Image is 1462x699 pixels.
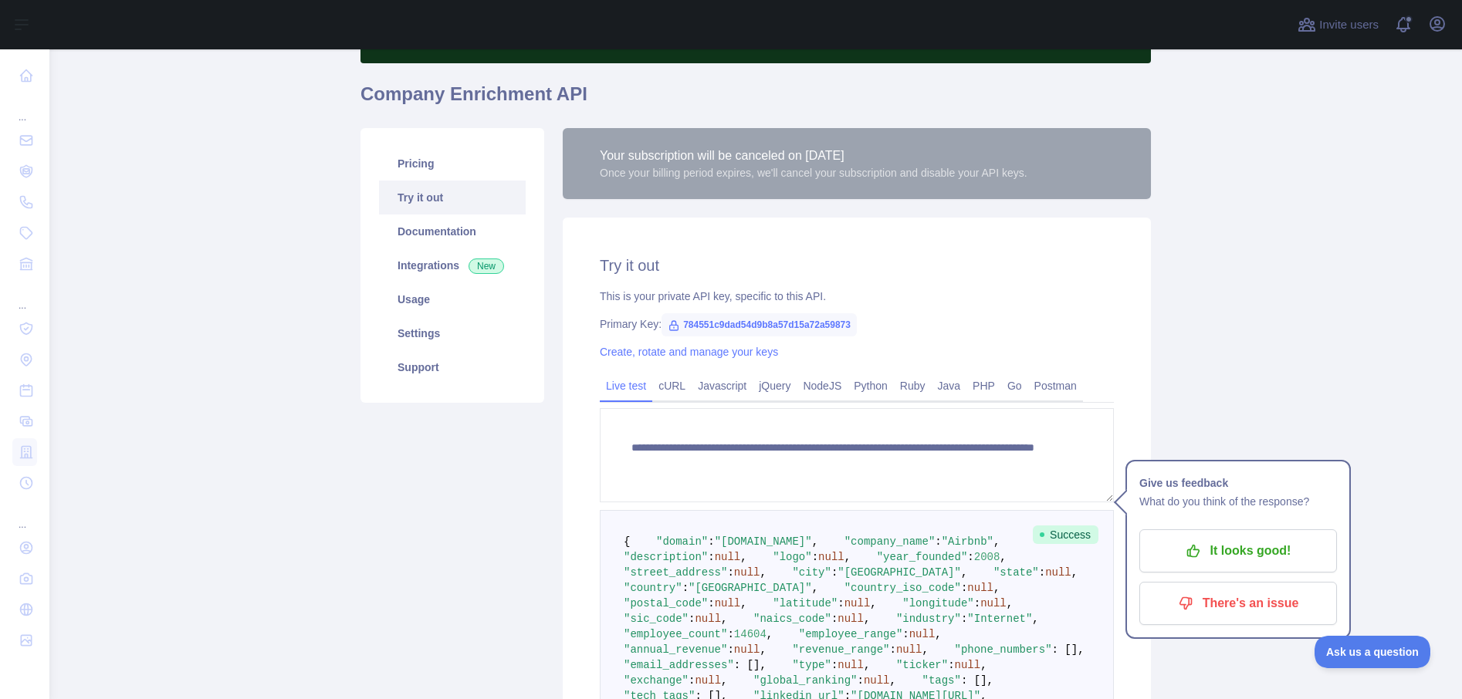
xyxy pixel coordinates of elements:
[1039,566,1045,579] span: :
[469,258,504,274] span: New
[922,643,929,656] span: ,
[760,643,766,656] span: ,
[379,248,526,282] a: Integrations New
[980,659,987,671] span: ,
[1045,566,1071,579] span: null
[1032,613,1038,625] span: ,
[12,500,37,531] div: ...
[624,628,727,640] span: "employee_count"
[1052,643,1085,656] span: : [],
[734,566,760,579] span: null
[831,659,838,671] span: :
[689,582,812,594] span: "[GEOGRAPHIC_DATA]"
[961,613,967,625] span: :
[600,316,1114,332] div: Primary Key:
[624,551,708,563] span: "description"
[974,597,980,610] span: :
[624,566,727,579] span: "street_address"
[740,551,746,563] span: ,
[652,373,692,398] a: cURL
[864,659,870,671] span: ,
[909,628,936,640] span: null
[844,597,871,610] span: null
[715,597,741,610] span: null
[870,597,876,610] span: ,
[379,214,526,248] a: Documentation
[844,535,936,548] span: "company_name"
[1319,16,1379,34] span: Invite users
[792,566,831,579] span: "city"
[1028,373,1083,398] a: Postman
[600,255,1114,276] h2: Try it out
[877,551,968,563] span: "year_founded"
[708,535,714,548] span: :
[967,613,1032,625] span: "Internet"
[1033,525,1098,544] span: Success
[379,282,526,316] a: Usage
[1294,12,1382,37] button: Invite users
[740,597,746,610] span: ,
[993,535,1000,548] span: ,
[838,659,864,671] span: null
[966,373,1001,398] a: PHP
[12,281,37,312] div: ...
[932,373,967,398] a: Java
[682,582,689,594] span: :
[838,597,844,610] span: :
[967,551,973,563] span: :
[1071,566,1078,579] span: ,
[838,566,961,579] span: "[GEOGRAPHIC_DATA]"
[379,316,526,350] a: Settings
[961,674,993,687] span: : [],
[600,373,652,398] a: Live test
[624,674,689,687] span: "exchange"
[721,674,727,687] span: ,
[942,535,993,548] span: "Airbnb"
[662,313,857,336] span: 784551c9dad54d9b8a57d15a72a59873
[12,93,37,123] div: ...
[600,165,1027,181] div: Once your billing period expires, we'll cancel your subscription and disable your API keys.
[935,628,941,640] span: ,
[624,597,708,610] span: "postal_code"
[980,597,1007,610] span: null
[715,551,741,563] span: null
[600,289,1114,304] div: This is your private API key, specific to this API.
[379,147,526,181] a: Pricing
[993,566,1039,579] span: "state"
[753,373,797,398] a: jQuery
[656,535,708,548] span: "domain"
[922,674,961,687] span: "tags"
[379,181,526,214] a: Try it out
[624,613,689,625] span: "sic_code"
[792,659,831,671] span: "type"
[734,628,767,640] span: 14604
[715,535,812,548] span: "[DOMAIN_NAME]"
[1007,597,1013,610] span: ,
[721,613,727,625] span: ,
[689,613,695,625] span: :
[848,373,894,398] a: Python
[1000,551,1006,563] span: ,
[857,674,863,687] span: :
[896,643,922,656] span: null
[889,674,895,687] span: ,
[379,350,526,384] a: Support
[864,674,890,687] span: null
[753,674,857,687] span: "global_ranking"
[695,613,721,625] span: null
[624,582,682,594] span: "country"
[734,643,760,656] span: null
[689,674,695,687] span: :
[902,597,973,610] span: "longitude"
[727,566,733,579] span: :
[955,659,981,671] span: null
[818,551,844,563] span: null
[360,82,1151,119] h1: Company Enrichment API
[727,643,733,656] span: :
[760,566,766,579] span: ,
[812,582,818,594] span: ,
[753,613,831,625] span: "naics_code"
[797,373,848,398] a: NodeJS
[624,535,630,548] span: {
[961,566,967,579] span: ,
